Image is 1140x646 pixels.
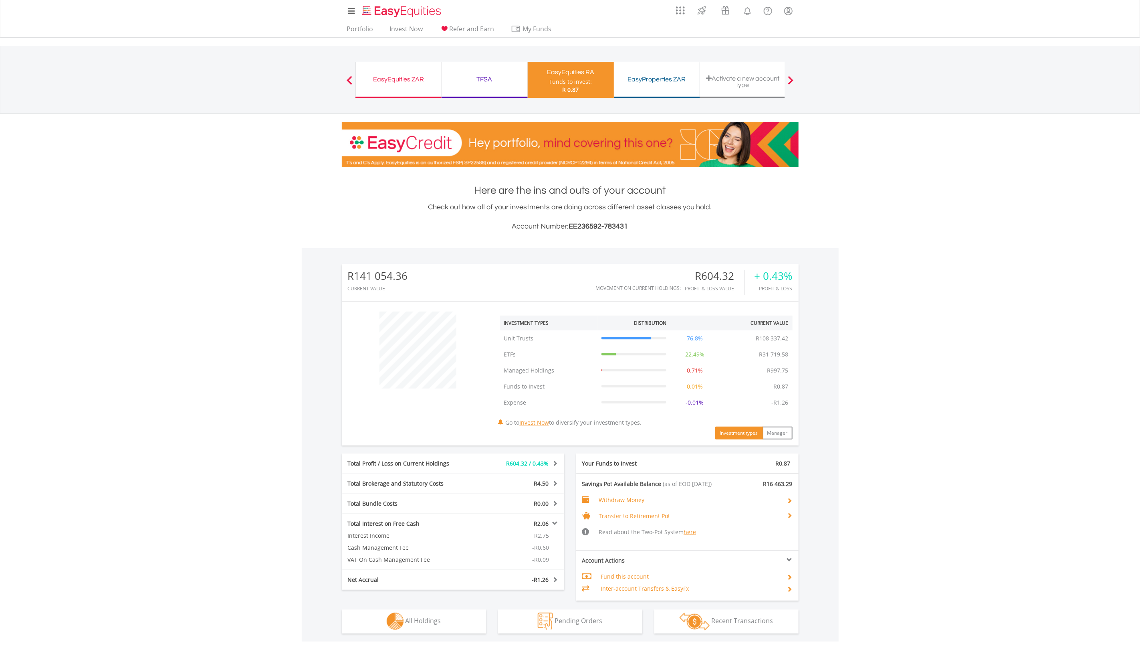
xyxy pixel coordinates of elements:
[498,610,642,634] button: Pending Orders
[436,25,498,37] a: Refer and Earn
[599,512,670,520] span: Transfer to Retirement Pot
[737,2,758,18] a: Notifications
[450,24,494,33] span: Refer and Earn
[500,362,597,379] td: Managed Holdings
[685,286,745,291] div: Profit & Loss Value
[494,308,799,439] div: Go to to diversify your investment types.
[532,576,549,583] span: -R1.26
[342,221,799,232] h3: Account Number:
[500,330,597,346] td: Unit Trusts
[582,480,662,488] span: Savings Pot Available Balance
[576,557,688,565] div: Account Actions
[500,316,597,330] th: Investment Types
[520,419,549,426] a: Invest Now
[663,480,712,488] span: (as of EOD [DATE])
[342,576,472,584] div: Net Accrual
[755,346,793,362] td: R31 719.58
[348,286,408,291] div: CURRENT VALUE
[776,460,791,467] span: R0.87
[538,613,553,630] img: pending_instructions-wht.png
[361,74,436,85] div: EasyEquities ZAR
[758,2,778,18] a: FAQ's and Support
[549,78,592,86] div: Funds to invest:
[534,520,549,527] span: R2.06
[670,395,719,411] td: -0.01%
[576,460,688,468] div: Your Funds to Invest
[763,427,793,439] button: Manager
[596,286,681,291] div: Movement on Current Holdings:
[743,480,799,488] div: R16 463.29
[763,362,793,379] td: R997.75
[676,6,685,15] img: grid-menu-icon.svg
[342,556,472,564] div: VAT On Cash Management Fee
[406,616,441,625] span: All Holdings
[344,25,377,37] a: Portfolio
[670,330,719,346] td: 76.8%
[599,496,644,504] span: Withdraw Money
[342,500,472,508] div: Total Bundle Costs
[685,270,745,282] div: R604.32
[500,395,597,411] td: Expense
[348,270,408,282] div: R141 054.36
[500,346,597,362] td: ETFs
[569,223,628,230] span: EE236592-783431
[654,610,799,634] button: Recent Transactions
[670,362,719,379] td: 0.71%
[534,500,549,507] span: R0.00
[342,183,799,198] h1: Here are the ins and outs of your account
[387,613,404,630] img: holdings-wht.png
[670,346,719,362] td: 22.49%
[719,4,732,17] img: vouchers-v2.svg
[671,2,690,15] a: AppsGrid
[535,532,549,539] span: R2.75
[342,460,472,468] div: Total Profit / Loss on Current Holdings
[599,528,696,536] span: Read about the Two-Pot System
[446,74,523,85] div: TFSA
[684,528,696,536] a: here
[533,556,549,563] span: -R0.09
[670,379,719,395] td: 0.01%
[342,122,799,167] img: EasyCredit Promotion Banner
[705,75,781,88] div: Activate a new account type
[752,330,793,346] td: R108 337.42
[342,544,472,552] div: Cash Management Fee
[768,395,793,411] td: -R1.26
[361,5,444,18] img: EasyEquities_Logo.png
[634,320,666,326] div: Distribution
[342,202,799,232] div: Check out how all of your investments are doing across different asset classes you hold.
[359,2,444,18] a: Home page
[778,2,799,20] a: My Profile
[755,286,793,291] div: Profit & Loss
[755,270,793,282] div: + 0.43%
[511,24,563,34] span: My Funds
[711,616,773,625] span: Recent Transactions
[342,520,472,528] div: Total Interest on Free Cash
[533,544,549,551] span: -R0.60
[770,379,793,395] td: R0.87
[533,67,609,78] div: EasyEquities RA
[601,583,781,595] td: Inter-account Transfers & EasyFx
[555,616,602,625] span: Pending Orders
[719,316,793,330] th: Current Value
[695,4,708,17] img: thrive-v2.svg
[342,532,472,540] div: Interest Income
[714,2,737,17] a: Vouchers
[506,460,549,467] span: R604.32 / 0.43%
[387,25,426,37] a: Invest Now
[342,480,472,488] div: Total Brokerage and Statutory Costs
[601,571,781,583] td: Fund this account
[563,86,579,93] span: R 0.87
[500,379,597,395] td: Funds to Invest
[715,427,763,439] button: Investment types
[680,613,710,630] img: transactions-zar-wht.png
[534,480,549,487] span: R4.50
[619,74,695,85] div: EasyProperties ZAR
[342,610,486,634] button: All Holdings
